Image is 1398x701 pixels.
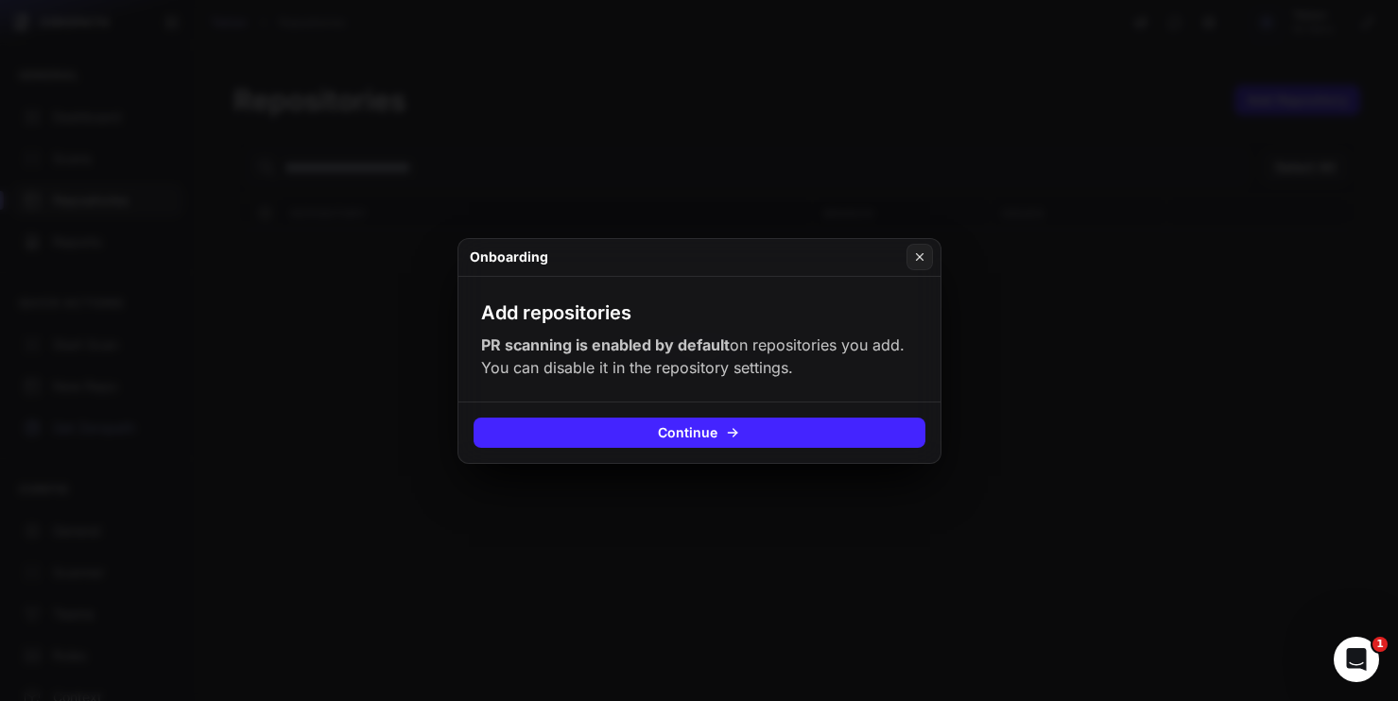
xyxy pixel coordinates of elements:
p: on repositories you add. You can disable it in the repository settings. [481,333,918,379]
h3: Add repositories [481,299,631,326]
button: Continue [474,418,925,448]
span: 1 [1372,637,1388,652]
strong: PR scanning is enabled by default [481,335,730,354]
iframe: Intercom live chat [1334,637,1379,682]
h4: Onboarding [470,248,548,266]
